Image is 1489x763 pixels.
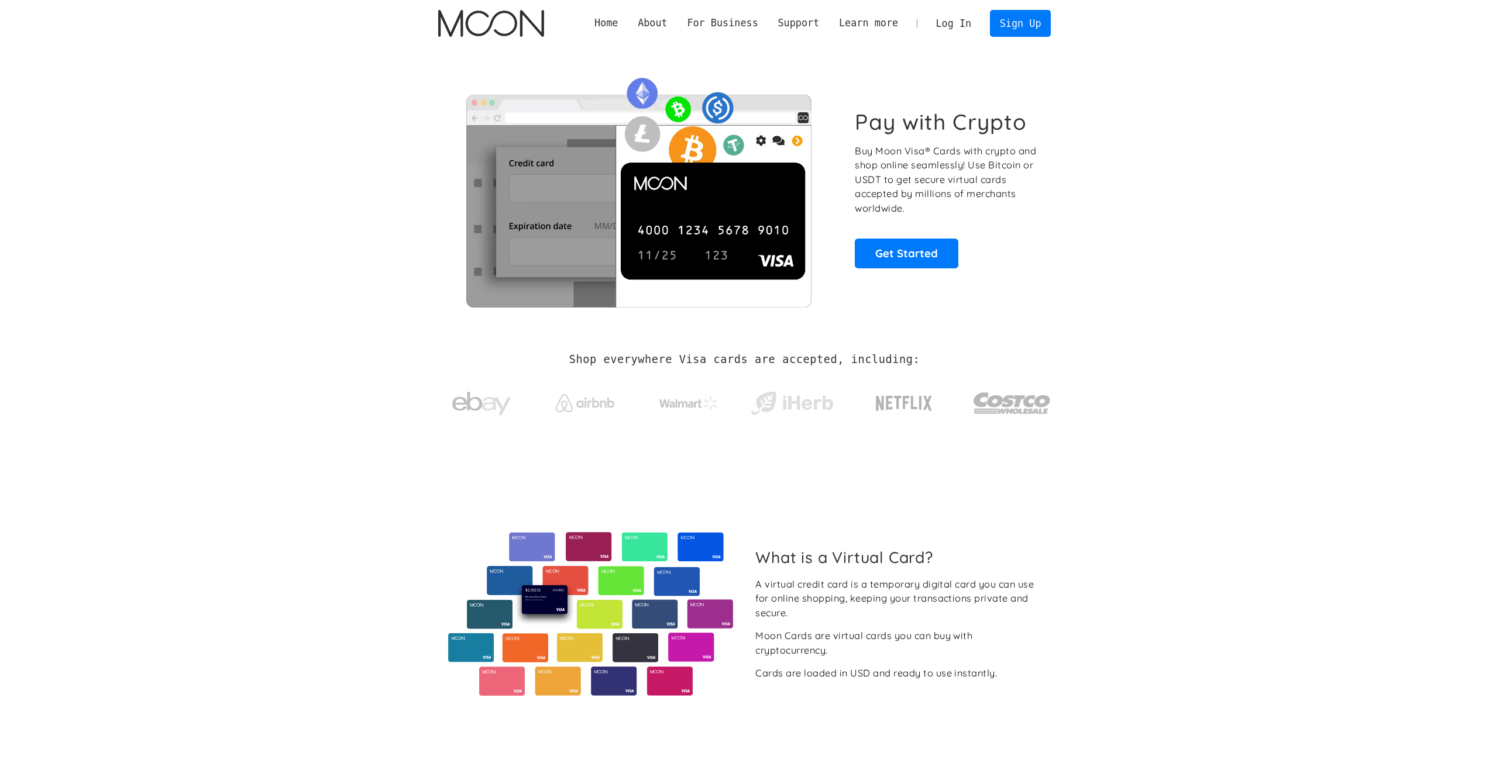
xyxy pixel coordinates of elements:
[778,16,819,30] div: Support
[748,377,835,424] a: iHerb
[875,389,933,418] img: Netflix
[438,70,839,307] img: Moon Cards let you spend your crypto anywhere Visa is accepted.
[569,353,920,366] h2: Shop everywhere Visa cards are accepted, including:
[584,16,628,30] a: Home
[452,385,511,422] img: ebay
[659,396,718,410] img: Walmart
[645,385,732,416] a: Walmart
[748,388,835,419] img: iHerb
[852,377,957,424] a: Netflix
[839,16,898,30] div: Learn more
[678,16,768,30] div: For Business
[438,374,525,428] a: ebay
[755,629,1041,657] div: Moon Cards are virtual cards you can buy with cryptocurrency.
[755,577,1041,620] div: A virtual credit card is a temporary digital card you can use for online shopping, keeping your t...
[438,10,544,37] img: Moon Logo
[926,11,981,36] a: Log In
[973,381,1051,425] img: Costco
[855,109,1027,135] h1: Pay with Crypto
[638,16,668,30] div: About
[768,16,829,30] div: Support
[829,16,908,30] div: Learn more
[855,144,1038,216] p: Buy Moon Visa® Cards with crypto and shop online seamlessly! Use Bitcoin or USDT to get secure vi...
[973,370,1051,431] a: Costco
[541,382,628,418] a: Airbnb
[990,10,1051,36] a: Sign Up
[755,666,997,681] div: Cards are loaded in USD and ready to use instantly.
[446,532,735,696] img: Virtual cards from Moon
[628,16,677,30] div: About
[438,10,544,37] a: home
[556,394,614,412] img: Airbnb
[855,239,958,268] a: Get Started
[755,548,1041,567] h2: What is a Virtual Card?
[687,16,758,30] div: For Business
